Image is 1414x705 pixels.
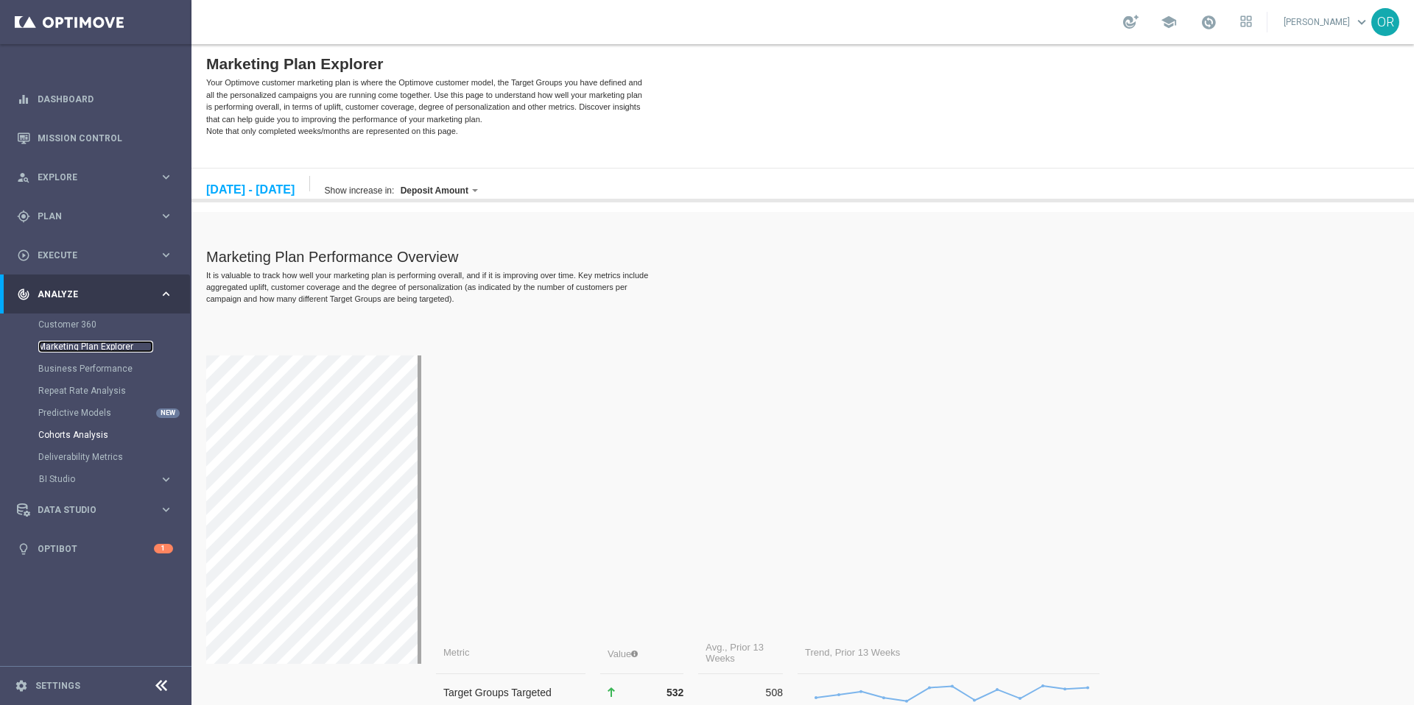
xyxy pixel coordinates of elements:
[38,473,174,485] button: BI Studio keyboard_arrow_right
[156,408,180,418] div: NEW
[416,642,492,654] div: 532
[15,679,28,692] i: settings
[38,358,190,380] div: Business Performance
[17,93,30,106] i: equalizer
[17,288,159,301] div: Analyze
[38,212,159,221] span: Plan
[39,475,144,483] span: BI Studio
[16,249,174,261] button: play_circle_outline Execute keyboard_arrow_right
[16,210,174,222] button: gps_fixed Plan keyboard_arrow_right
[17,503,159,517] div: Data Studio
[1354,14,1370,30] span: keyboard_arrow_down
[38,380,190,402] div: Repeat Rate Analysis
[15,32,457,93] p: Your Optimove customer marketing plan is where the Optimove customer model, the Target Groups you...
[16,171,174,183] button: person_search Explore keyboard_arrow_right
[17,171,159,184] div: Explore
[245,598,394,630] th: Metric
[245,630,394,667] td: Target Groups Targeted
[17,118,173,157] div: Mission Control
[159,248,173,262] i: keyboard_arrow_right
[38,118,173,157] a: Mission Control
[514,642,591,654] div: 508
[16,504,174,516] button: Data Studio keyboard_arrow_right
[440,606,446,613] div: Arrows indicate change relative to the previous week.
[15,139,103,152] div: [DATE] - [DATE]
[507,598,591,630] th: Avg., Prior 13 Weeks
[38,290,159,299] span: Analyze
[38,385,153,397] a: Repeat Rate Analysis
[16,543,174,555] button: lightbulb Optibot 1
[38,468,190,490] div: BI Studio
[38,319,153,330] a: Customer 360
[606,598,908,630] th: Trend, Prior 13 Weeks
[17,249,159,262] div: Execute
[39,475,159,483] div: BI Studio
[17,249,30,262] i: play_circle_outline
[159,209,173,223] i: keyboard_arrow_right
[38,173,159,182] span: Explore
[17,529,173,568] div: Optibot
[38,313,190,336] div: Customer 360
[38,429,153,441] a: Cohorts Analysis
[16,93,174,105] button: equalizer Dashboard
[17,288,30,301] i: track_changes
[122,141,286,152] span: Show increase in:
[159,503,173,517] i: keyboard_arrow_right
[38,451,153,463] a: Deliverability Metrics
[16,132,174,144] button: Mission Control
[16,288,174,300] button: track_changes Analyze keyboard_arrow_right
[15,205,923,222] div: Marketing Plan Performance Overview
[35,681,80,690] a: Settings
[38,424,190,446] div: Cohorts Analysis
[17,171,30,184] i: person_search
[38,336,190,358] div: Marketing Plan Explorer
[17,210,30,223] i: gps_fixed
[38,407,153,419] a: Predictive Models
[159,472,173,486] i: keyboard_arrow_right
[209,141,277,152] label: Deposit Amount
[17,542,30,556] i: lightbulb
[159,170,173,184] i: keyboard_arrow_right
[38,402,190,424] div: Predictive Models
[17,210,159,223] div: Plan
[154,544,173,553] div: 1
[15,225,460,261] div: It is valuable to track how well your marketing plan is performing overall, and if it is improvin...
[15,11,457,29] div: Marketing Plan Explorer
[416,601,446,615] div: Value
[1161,14,1177,30] span: school
[38,446,190,468] div: Deliverability Metrics
[38,529,154,568] a: Optibot
[1282,11,1371,33] a: [PERSON_NAME]keyboard_arrow_down
[38,79,173,118] a: Dashboard
[38,506,159,514] span: Data Studio
[1371,8,1399,36] div: OR
[159,287,173,301] i: keyboard_arrow_right
[38,341,153,352] a: Marketing Plan Explorer
[38,251,159,260] span: Execute
[38,363,153,375] a: Business Performance
[17,79,173,118] div: Dashboard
